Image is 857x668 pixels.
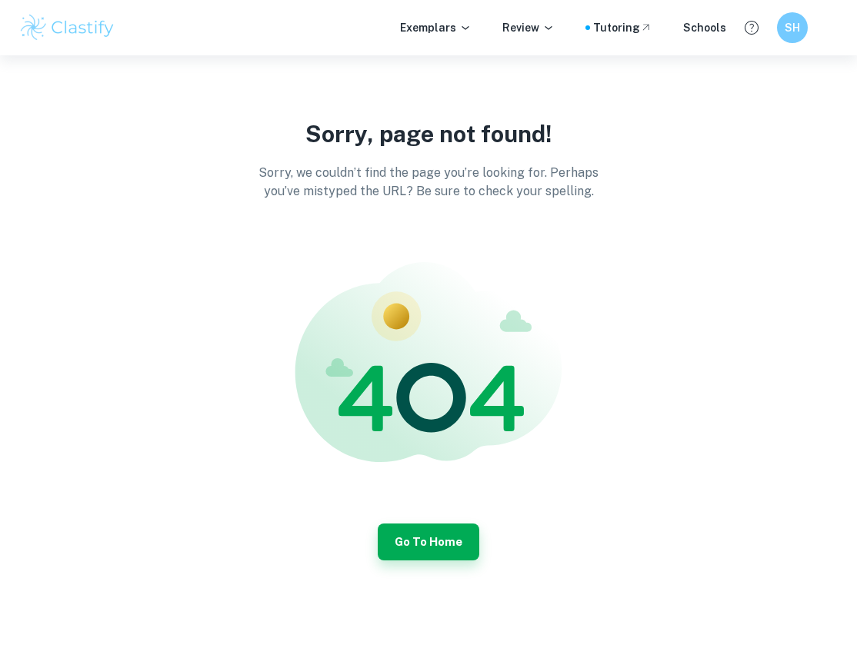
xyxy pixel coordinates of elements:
[502,19,555,36] p: Review
[739,15,765,41] button: Help and Feedback
[683,19,726,36] a: Schools
[400,19,472,36] p: Exemplars
[244,117,613,151] p: Sorry, page not found!
[18,12,116,43] img: Clastify logo
[593,19,652,36] a: Tutoring
[378,523,479,560] button: Go to Home
[378,533,479,548] a: Go to Home
[244,164,613,201] p: Sorry, we couldn’t find the page you’re looking for. Perhaps you’ve mistyped the URL? Be sure to ...
[777,12,808,43] button: SH
[784,19,802,36] h6: SH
